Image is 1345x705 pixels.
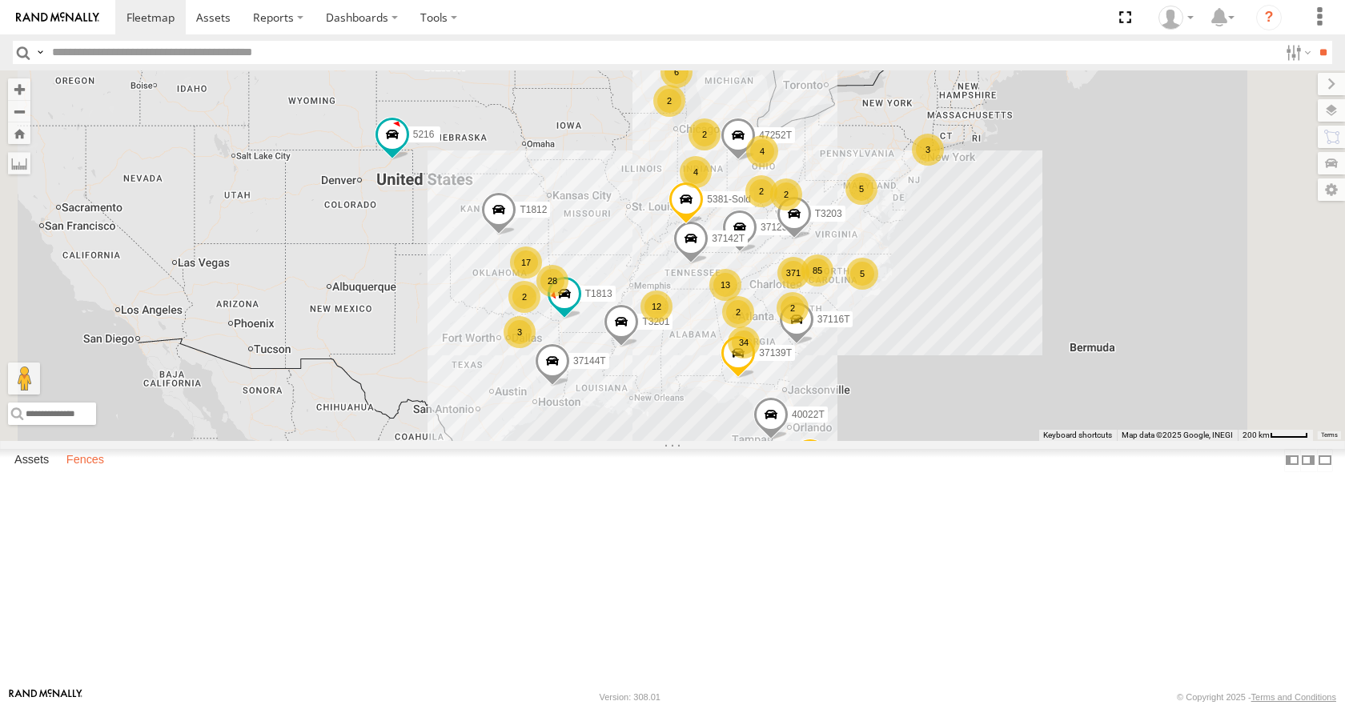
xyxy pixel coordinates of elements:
[510,246,542,278] div: 17
[777,292,809,324] div: 2
[712,233,745,244] span: 37142T
[1122,431,1233,439] span: Map data ©2025 Google, INEGI
[6,450,57,472] label: Assets
[1317,449,1333,472] label: Hide Summary Table
[728,326,760,359] div: 34
[792,409,825,420] span: 40022T
[660,56,693,88] div: 6
[1238,430,1313,441] button: Map Scale: 200 km per 44 pixels
[912,134,944,166] div: 3
[759,130,792,141] span: 47252T
[845,173,877,205] div: 5
[504,316,536,348] div: 3
[1251,692,1336,702] a: Terms and Conditions
[8,122,30,144] button: Zoom Home
[1153,6,1199,30] div: Todd Sigmon
[1318,178,1345,201] label: Map Settings
[508,281,540,313] div: 2
[1279,41,1314,64] label: Search Filter Options
[709,269,741,301] div: 13
[745,175,777,207] div: 2
[707,194,751,206] span: 5381-Sold
[9,689,82,705] a: Visit our Website
[8,152,30,174] label: Measure
[413,129,435,140] span: 5216
[1256,5,1282,30] i: ?
[34,41,46,64] label: Search Query
[16,12,99,23] img: rand-logo.svg
[761,222,793,233] span: 37123T
[722,296,754,328] div: 2
[1243,431,1270,439] span: 200 km
[815,209,842,220] span: T3203
[640,290,672,322] div: 12
[689,118,721,150] div: 2
[573,355,606,367] span: 37144T
[680,156,712,188] div: 4
[520,205,547,216] span: T1812
[1043,430,1112,441] button: Keyboard shortcuts
[801,254,833,286] div: 85
[1321,431,1338,438] a: Terms (opens in new tab)
[1284,449,1300,472] label: Dock Summary Table to the Left
[585,288,612,299] span: T1813
[846,258,878,290] div: 5
[1300,449,1316,472] label: Dock Summary Table to the Right
[8,78,30,100] button: Zoom in
[1177,692,1336,702] div: © Copyright 2025 -
[58,450,112,472] label: Fences
[600,692,660,702] div: Version: 308.01
[536,265,568,297] div: 28
[770,178,802,210] div: 2
[817,314,850,326] span: 37116T
[653,85,685,117] div: 2
[759,347,792,359] span: 37139T
[8,100,30,122] button: Zoom out
[746,135,778,167] div: 4
[8,363,40,395] button: Drag Pegman onto the map to open Street View
[777,257,809,289] div: 371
